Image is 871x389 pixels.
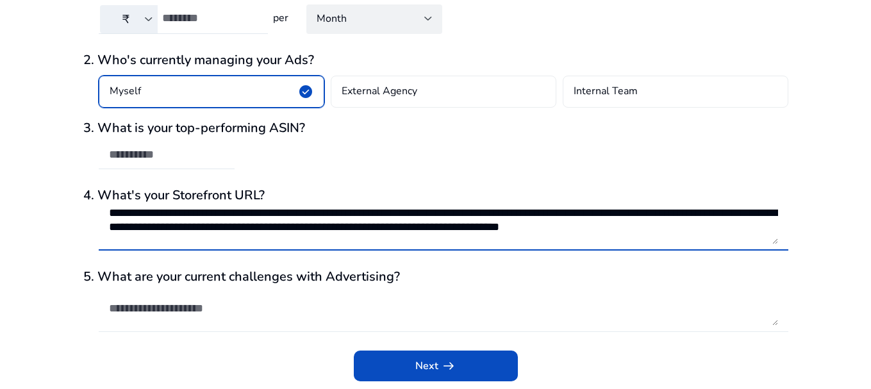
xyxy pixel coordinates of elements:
[298,84,313,99] span: check_circle
[122,12,129,27] span: ₹
[574,84,638,99] h4: Internal Team
[83,269,788,285] h3: 5. What are your current challenges with Advertising?
[83,53,788,68] h3: 2. Who's currently managing your Ads?
[317,12,347,26] span: Month
[110,84,141,99] h4: Myself
[354,351,518,381] button: Nextarrow_right_alt
[415,358,456,374] span: Next
[441,358,456,374] span: arrow_right_alt
[268,12,291,24] h4: per
[83,188,788,203] h3: 4. What's your Storefront URL?
[83,120,788,136] h3: 3. What is your top-performing ASIN?
[342,84,417,99] h4: External Agency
